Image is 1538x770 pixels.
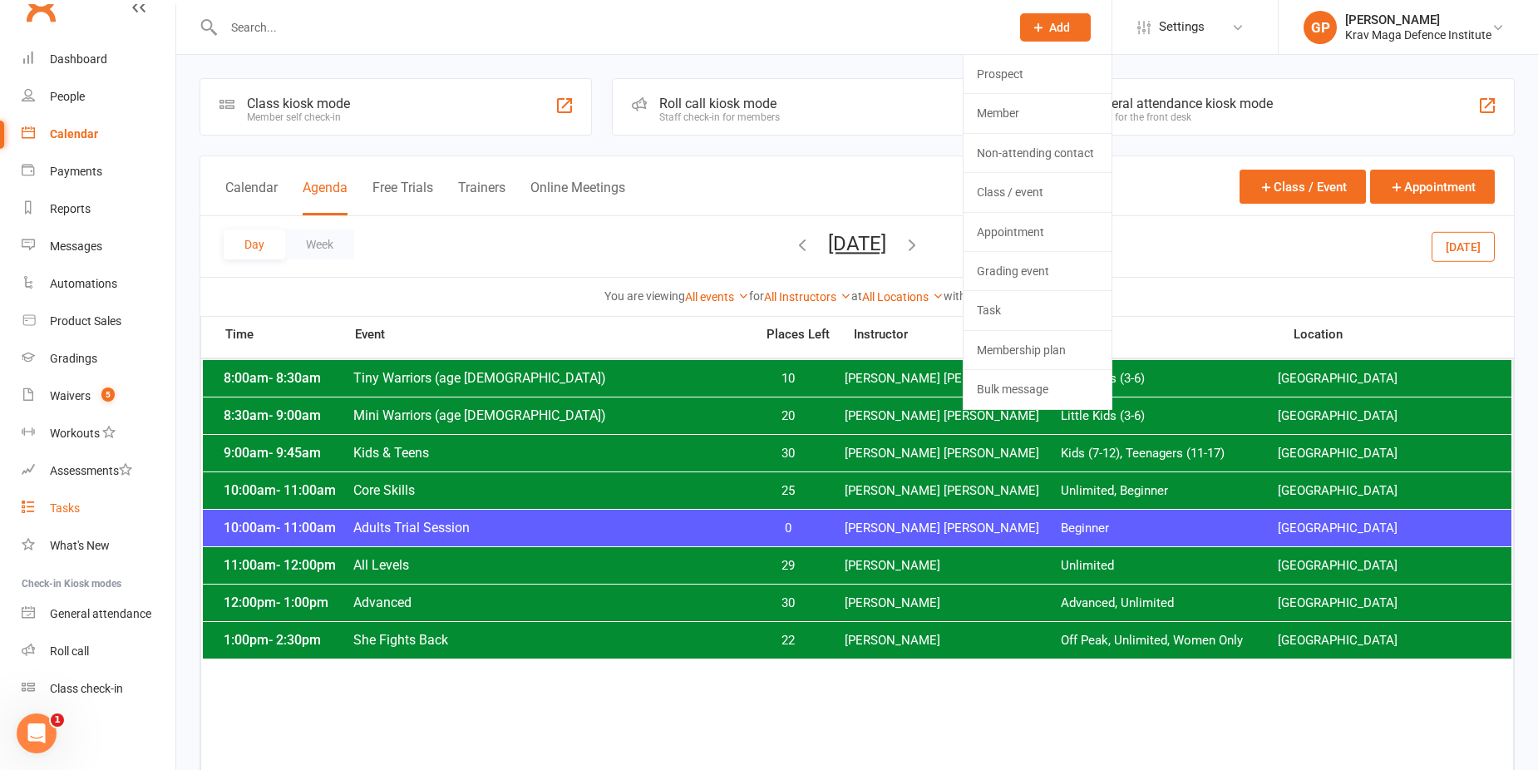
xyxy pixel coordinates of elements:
span: Location [1294,328,1513,341]
span: Type [1074,328,1294,341]
div: Class kiosk mode [247,96,350,111]
div: Roll call kiosk mode [659,96,780,111]
a: Calendar [22,116,175,153]
a: Product Sales [22,303,175,340]
span: [GEOGRAPHIC_DATA] [1278,408,1495,424]
span: 10 [745,371,832,387]
div: Roll call [50,644,89,658]
span: [PERSON_NAME] [PERSON_NAME] [845,483,1062,499]
a: Payments [22,153,175,190]
a: Prospect [964,55,1112,93]
div: Assessments [50,464,132,477]
button: Appointment [1370,170,1495,204]
span: Time [221,327,354,347]
span: 10:00am [219,482,352,498]
div: People [50,90,85,103]
a: Automations [22,265,175,303]
div: Workouts [50,427,100,440]
span: Tiny Warriors (age [DEMOGRAPHIC_DATA]) [352,370,745,386]
div: Calendar [50,127,98,141]
span: [PERSON_NAME] [PERSON_NAME] [845,408,1062,424]
span: 0 [745,521,832,536]
span: She Fights Back [352,632,745,648]
span: [GEOGRAPHIC_DATA] [1278,558,1495,574]
span: - 12:00pm [276,557,336,573]
a: Member [964,94,1112,132]
a: Waivers 5 [22,378,175,415]
div: Dashboard [50,52,107,66]
span: [PERSON_NAME] [PERSON_NAME] [845,446,1062,462]
a: Grading event [964,252,1112,290]
a: General attendance kiosk mode [22,595,175,633]
button: [DATE] [828,232,886,255]
a: Messages [22,228,175,265]
a: Reports [22,190,175,228]
span: [GEOGRAPHIC_DATA] [1278,483,1495,499]
span: Advanced [352,595,745,610]
a: Assessments [22,452,175,490]
a: Class / event [964,173,1112,211]
strong: for [749,289,764,303]
span: 8:30am [219,407,352,423]
span: 1 [51,713,64,727]
span: 10:00am [219,520,352,536]
div: Tasks [50,501,80,515]
div: Waivers [50,389,91,402]
a: Dashboard [22,41,175,78]
button: Trainers [458,180,505,215]
div: Staff check-in for members [659,111,780,123]
span: 1:00pm [219,632,352,648]
div: Product Sales [50,314,121,328]
span: Places Left [754,328,841,341]
a: Task [964,291,1112,329]
div: Gradings [50,352,97,365]
span: Instructor [854,328,1073,341]
span: - 11:00am [276,520,336,536]
span: Advanced, Unlimited [1061,595,1278,611]
span: 9:00am [219,445,352,461]
span: - 11:00am [276,482,336,498]
input: Search... [219,16,998,39]
span: 25 [745,483,832,499]
a: Bulk message [964,370,1112,408]
span: [PERSON_NAME] [PERSON_NAME] [845,371,1062,387]
span: [GEOGRAPHIC_DATA] [1278,446,1495,462]
button: [DATE] [1432,231,1495,261]
a: Gradings [22,340,175,378]
strong: with [944,289,966,303]
a: Class kiosk mode [22,670,175,708]
span: 29 [745,558,832,574]
button: Agenda [303,180,348,215]
div: GP [1304,11,1337,44]
span: All Levels [352,557,745,573]
span: [PERSON_NAME] [845,595,1062,611]
span: Kids & Teens [352,445,745,461]
span: [GEOGRAPHIC_DATA] [1278,633,1495,649]
span: - 2:30pm [269,632,321,648]
div: Great for the front desk [1088,111,1273,123]
div: General attendance [50,607,151,620]
a: All events [685,290,749,304]
div: Messages [50,239,102,253]
a: Non-attending contact [964,134,1112,172]
span: Beginner [1061,521,1278,536]
span: Adults Trial Session [352,520,745,536]
span: 12:00pm [219,595,352,610]
div: General attendance kiosk mode [1088,96,1273,111]
div: Automations [50,277,117,290]
button: Free Trials [372,180,433,215]
span: [GEOGRAPHIC_DATA] [1278,371,1495,387]
a: Roll call [22,633,175,670]
span: 11:00am [219,557,352,573]
a: What's New [22,527,175,565]
span: 22 [745,633,832,649]
span: Unlimited, Beginner [1061,483,1278,499]
div: Member self check-in [247,111,350,123]
span: Event [354,327,755,343]
iframe: Intercom live chat [17,713,57,753]
button: Calendar [225,180,278,215]
span: Core Skills [352,482,745,498]
div: Class check-in [50,682,123,695]
a: Appointment [964,213,1112,251]
span: Little Kids (3-6) [1061,408,1278,424]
